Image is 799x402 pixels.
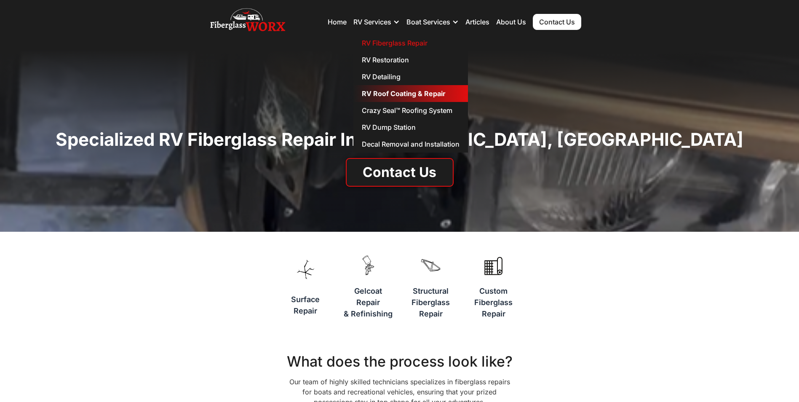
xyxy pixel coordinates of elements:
a: Decal Removal and Installation [353,136,468,153]
img: A roll of fiberglass mat [480,245,507,285]
a: RV Roof Coating & Repair [353,85,468,102]
img: Fiberglass Worx - RV and Boat repair, RV Roof, RV and Boat Detailing Company Logo [210,5,285,39]
a: Articles [465,18,489,26]
h3: Custom Fiberglass Repair [471,285,516,319]
img: A piece of fiberglass that represents structure [417,245,444,285]
h3: Surface Repair [291,294,320,316]
a: Contact Us [533,14,581,30]
img: A vector of icon of a spreading spider crack [292,245,319,294]
a: RV Fiberglass Repair [353,35,468,51]
a: RV Detailing [353,68,468,85]
div: RV Services [353,18,391,26]
a: RV Restoration [353,51,468,68]
a: RV Dump Station [353,119,468,136]
h3: Gelcoat Repair & Refinishing [344,285,393,319]
div: Boat Services [406,18,450,26]
div: RV Services [353,9,400,35]
a: Crazy Seal™ Roofing System [353,102,468,119]
img: A paint gun [355,245,382,285]
nav: RV Services [353,35,468,153]
a: Home [328,18,347,26]
h2: What does the process look like? [202,353,598,370]
a: About Us [496,18,526,26]
a: Contact Us [346,158,454,187]
h3: Structural Fiberglass Repair [409,285,453,319]
h1: Specialized RV Fiberglass repair in [GEOGRAPHIC_DATA], [GEOGRAPHIC_DATA] [56,129,743,151]
div: Boat Services [406,9,459,35]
